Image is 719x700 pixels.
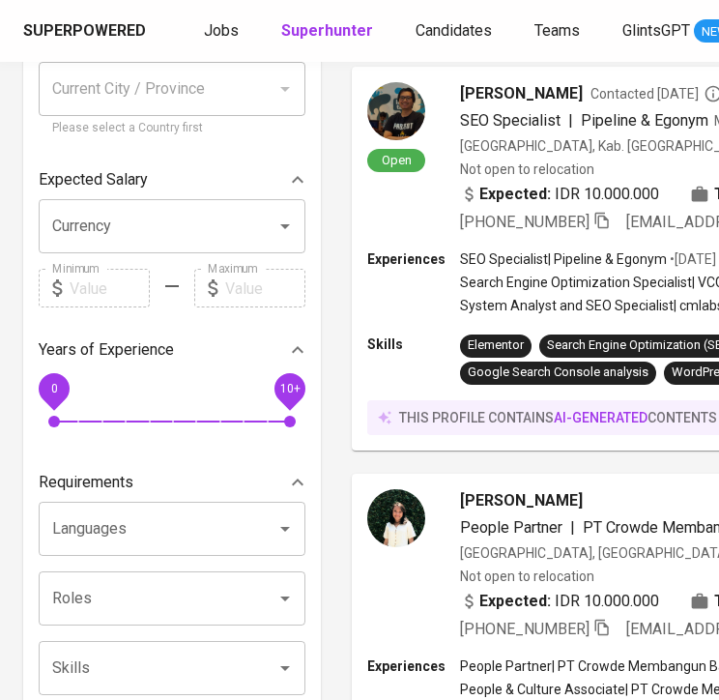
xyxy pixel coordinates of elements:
img: 2ae8c311af3c71bc4a43422f34d1eb04.png [367,489,425,547]
p: Skills [367,335,460,354]
input: Value [225,269,305,307]
p: Experiences [367,656,460,676]
div: Years of Experience [39,331,305,369]
div: Elementor [468,336,524,355]
span: Jobs [204,21,239,40]
p: Requirements [39,471,133,494]
input: Value [70,269,150,307]
a: Candidates [416,19,496,44]
p: Experiences [367,249,460,269]
p: Not open to relocation [460,160,594,179]
span: Teams [534,21,580,40]
p: Not open to relocation [460,567,594,586]
div: Expected Salary [39,160,305,199]
p: SEO Specialist | Pipeline & Egonym [460,249,667,269]
span: 0 [50,382,57,395]
span: 10+ [279,382,300,395]
span: Pipeline & Egonym [581,111,708,130]
span: GlintsGPT [622,21,690,40]
span: AI-generated [554,410,647,425]
a: Jobs [204,19,243,44]
span: | [568,109,573,132]
div: Superpowered [23,20,146,43]
b: Expected: [479,590,551,613]
button: Open [272,655,299,682]
p: Expected Salary [39,168,148,191]
button: Open [272,213,299,240]
span: Open [374,152,419,168]
p: Please select a Country first [52,119,292,138]
button: Open [272,515,299,542]
b: Expected: [479,183,551,206]
b: Superhunter [281,21,373,40]
span: Candidates [416,21,492,40]
span: SEO Specialist [460,111,561,130]
span: [PHONE_NUMBER] [460,213,590,231]
div: IDR 10.000.000 [460,183,659,206]
button: Open [272,585,299,612]
span: [PHONE_NUMBER] [460,620,590,638]
a: Teams [534,19,584,44]
div: Requirements [39,463,305,502]
span: People Partner [460,518,562,537]
div: Google Search Console analysis [468,364,648,382]
span: | [570,516,575,540]
div: IDR 10.000.000 [460,590,659,613]
a: Superpowered [23,20,150,43]
p: Years of Experience [39,338,174,362]
img: c248f3267d42ac56a618c3c38d995b3c.jpg [367,82,425,140]
span: [PERSON_NAME] [460,82,583,105]
p: this profile contains contents [399,408,717,427]
span: [PERSON_NAME] [460,489,583,512]
a: Superhunter [281,19,377,44]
